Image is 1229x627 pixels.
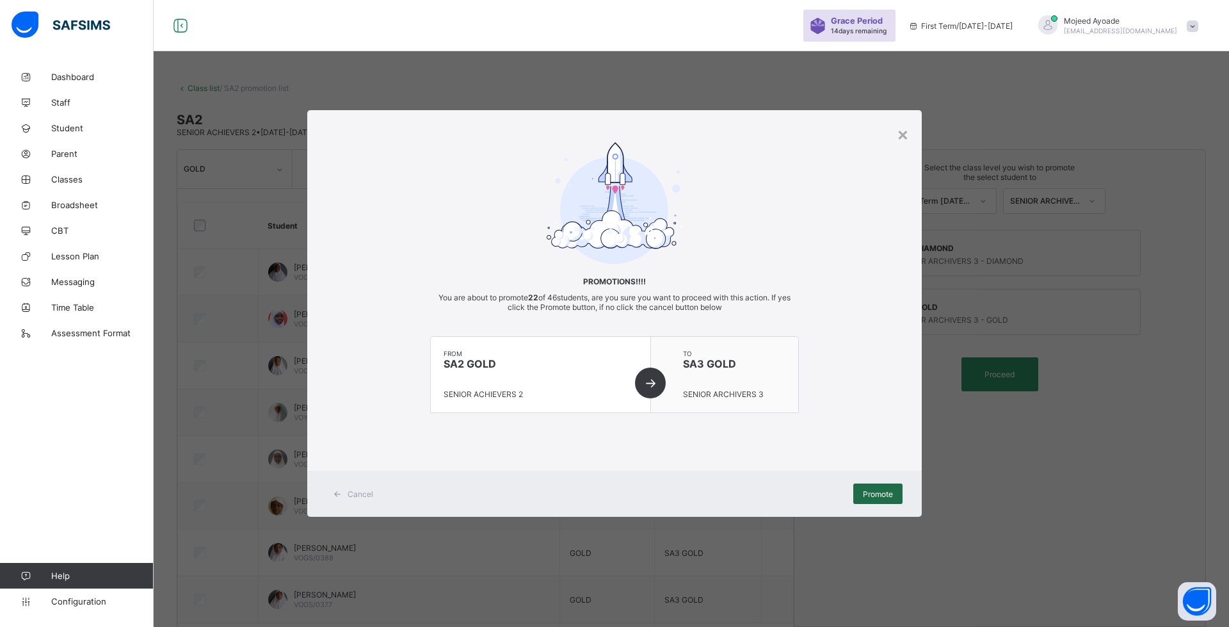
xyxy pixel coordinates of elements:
[51,123,154,133] span: Student
[863,489,893,499] span: Promote
[438,293,791,312] span: You are about to promote of 46 students, are you sure you want to proceed with this action. If ye...
[51,596,153,607] span: Configuration
[51,97,154,108] span: Staff
[51,200,154,210] span: Broadsheet
[51,225,154,236] span: CBT
[1064,27,1177,35] span: [EMAIL_ADDRESS][DOMAIN_NAME]
[831,27,887,35] span: 14 days remaining
[51,149,154,159] span: Parent
[1064,16,1177,26] span: Mojeed Ayoade
[810,18,826,34] img: sticker-purple.71386a28dfed39d6af7621340158ba97.svg
[51,571,153,581] span: Help
[897,123,909,145] div: ×
[831,16,883,26] span: Grace Period
[908,21,1013,31] span: session/term information
[528,293,538,302] b: 22
[683,389,764,399] span: SENIOR ARCHIVERS 3
[51,72,154,82] span: Dashboard
[51,302,154,313] span: Time Table
[444,357,638,370] span: SA2 GOLD
[683,350,785,357] span: to
[12,12,110,38] img: safsims
[1178,582,1216,621] button: Open asap
[51,174,154,184] span: Classes
[430,277,799,286] span: Promotions!!!!
[547,142,682,265] img: take-off-ready.7d5f222c871c783a555a8f88bc8e2a46.svg
[444,389,523,399] span: SENIOR ACHIEVERS 2
[1025,15,1205,37] div: MojeedAyoade
[683,357,785,370] span: SA3 GOLD
[51,277,154,287] span: Messaging
[348,489,373,499] span: Cancel
[51,251,154,261] span: Lesson Plan
[51,328,154,338] span: Assessment Format
[444,350,638,357] span: from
